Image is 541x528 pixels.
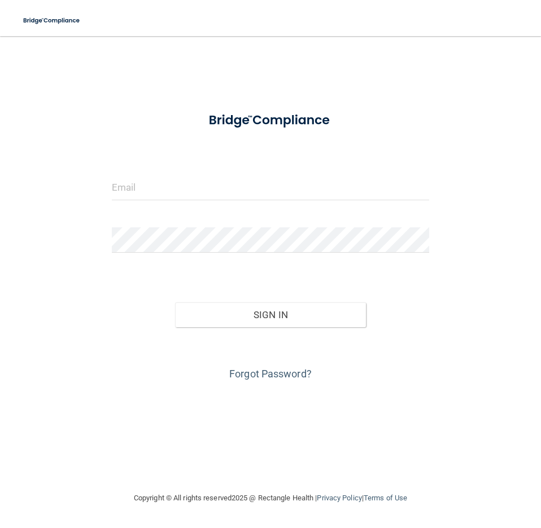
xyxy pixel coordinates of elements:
a: Forgot Password? [229,368,312,380]
img: bridge_compliance_login_screen.278c3ca4.svg [17,9,87,32]
input: Email [112,175,429,200]
img: bridge_compliance_login_screen.278c3ca4.svg [195,104,346,137]
div: Copyright © All rights reserved 2025 @ Rectangle Health | | [64,480,477,516]
a: Privacy Policy [317,494,361,502]
a: Terms of Use [364,494,407,502]
button: Sign In [175,302,365,327]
